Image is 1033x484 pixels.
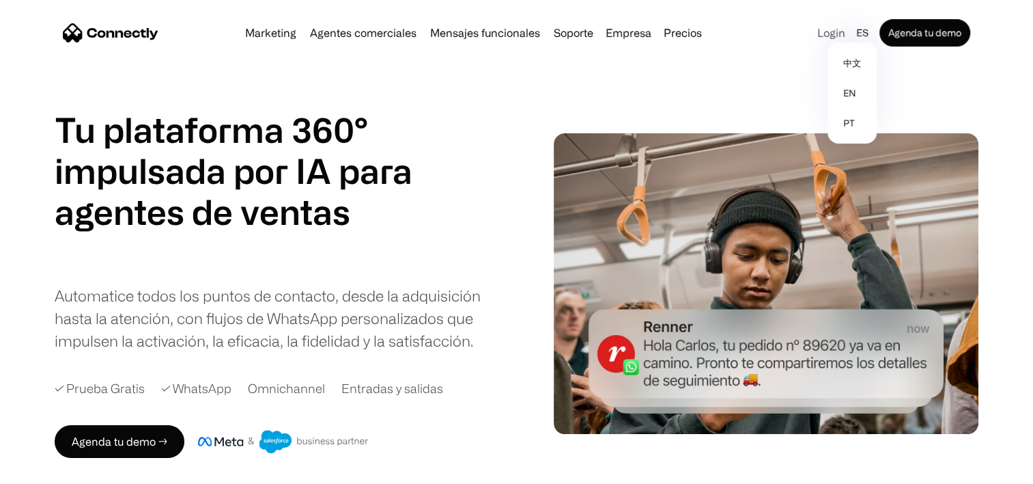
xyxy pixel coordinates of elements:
h1: Tu plataforma 360° impulsada por IA para [55,109,412,191]
div: 1 of 4 [55,191,369,232]
a: Agenda tu demo → [55,425,184,458]
div: Omnichannel [248,379,325,398]
div: es [851,23,877,42]
a: Precios [658,27,707,38]
aside: Language selected: Español [14,459,82,479]
a: home [63,23,158,43]
a: Soporte [548,27,599,38]
div: Entradas y salidas [341,379,443,398]
div: Empresa [602,23,655,42]
a: en [833,78,871,108]
a: Marketing [240,27,302,38]
a: Login [812,23,851,42]
div: Automatice todos los puntos de contacto, desde la adquisición hasta la atención, con flujos de Wh... [55,284,485,352]
a: pt [833,108,871,138]
div: carousel [55,191,369,273]
a: Mensajes funcionales [425,27,546,38]
div: ✓ WhatsApp [161,379,231,398]
img: Insignia de socio comercial de Meta y Salesforce. [198,430,369,453]
a: 中文 [833,48,871,78]
a: Agenda tu demo [879,19,970,46]
div: ✓ Prueba Gratis [55,379,145,398]
nav: es [827,42,877,144]
ul: Language list [27,460,82,479]
a: Agentes comerciales [305,27,422,38]
div: Empresa [606,23,651,42]
div: es [856,23,868,42]
h1: agentes de ventas [55,191,369,232]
